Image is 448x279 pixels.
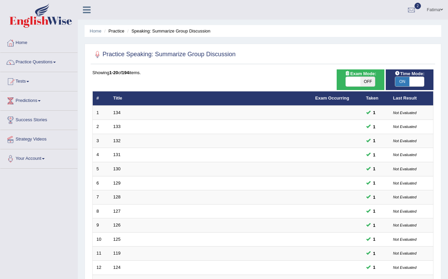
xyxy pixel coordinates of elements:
[103,28,124,34] li: Practice
[93,134,110,148] td: 3
[113,265,121,270] a: 124
[393,139,417,143] small: Not Evaluated
[90,28,102,34] a: Home
[371,137,378,144] span: You can still take this question
[0,34,77,50] a: Home
[393,209,417,213] small: Not Evaluated
[392,70,427,77] span: Time Mode:
[126,28,210,34] li: Speaking: Summarize Group Discussion
[93,232,110,246] td: 10
[93,176,110,190] td: 6
[93,190,110,205] td: 7
[393,125,417,129] small: Not Evaluated
[371,179,378,187] span: You can still take this question
[0,149,77,166] a: Your Account
[93,246,110,261] td: 11
[337,69,384,90] div: Show exams occurring in exams
[113,237,121,242] a: 125
[113,166,121,171] a: 130
[393,111,417,115] small: Not Evaluated
[362,91,389,106] th: Taken
[371,236,378,243] span: You can still take this question
[113,251,121,256] a: 119
[92,69,433,76] div: Showing of items.
[415,3,421,9] span: 2
[93,162,110,176] td: 5
[393,153,417,157] small: Not Evaluated
[371,123,378,130] span: You can still take this question
[93,204,110,218] td: 8
[393,181,417,185] small: Not Evaluated
[371,208,378,215] span: You can still take this question
[93,120,110,134] td: 2
[371,109,378,116] span: You can still take this question
[110,91,312,106] th: Title
[113,110,121,115] a: 134
[0,53,77,70] a: Practice Questions
[93,148,110,162] td: 4
[93,218,110,233] td: 9
[113,194,121,199] a: 128
[122,70,129,75] b: 194
[371,222,378,229] span: You can still take this question
[93,260,110,275] td: 12
[393,265,417,270] small: Not Evaluated
[393,167,417,171] small: Not Evaluated
[393,251,417,255] small: Not Evaluated
[113,138,121,143] a: 132
[360,77,375,86] span: OFF
[93,91,110,106] th: #
[389,91,433,106] th: Last Result
[93,106,110,120] td: 1
[113,222,121,228] a: 126
[393,223,417,227] small: Not Evaluated
[315,95,349,101] a: Exam Occurring
[0,130,77,147] a: Strategy Videos
[92,49,236,60] h2: Practice Speaking: Summarize Group Discussion
[113,152,121,157] a: 131
[342,70,379,77] span: Exam Mode:
[109,70,118,75] b: 1-20
[0,72,77,89] a: Tests
[371,194,378,201] span: You can still take this question
[113,124,121,129] a: 133
[393,195,417,199] small: Not Evaluated
[393,237,417,241] small: Not Evaluated
[0,91,77,108] a: Predictions
[371,264,378,271] span: You can still take this question
[371,250,378,257] span: You can still take this question
[113,180,121,186] a: 129
[371,165,378,172] span: You can still take this question
[395,77,410,86] span: ON
[371,151,378,158] span: You can still take this question
[0,111,77,128] a: Success Stories
[113,209,121,214] a: 127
